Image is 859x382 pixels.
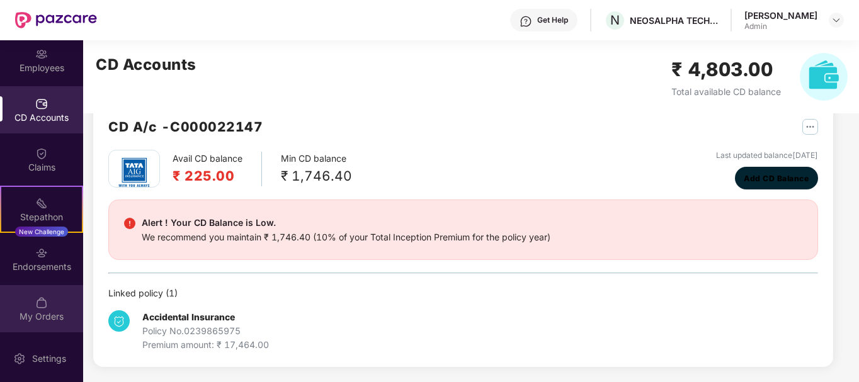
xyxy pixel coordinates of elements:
img: svg+xml;base64,PHN2ZyBpZD0iRW5kb3JzZW1lbnRzIiB4bWxucz0iaHR0cDovL3d3dy53My5vcmcvMjAwMC9zdmciIHdpZH... [35,247,48,259]
h2: ₹ 4,803.00 [671,55,781,84]
div: Settings [28,352,70,365]
div: Get Help [537,15,568,25]
h2: ₹ 225.00 [173,166,242,186]
img: svg+xml;base64,PHN2ZyBpZD0iRW1wbG95ZWVzIiB4bWxucz0iaHR0cDovL3d3dy53My5vcmcvMjAwMC9zdmciIHdpZHRoPS... [35,48,48,60]
span: Add CD Balance [744,172,809,184]
img: tatag.png [112,150,156,194]
img: svg+xml;base64,PHN2ZyB4bWxucz0iaHR0cDovL3d3dy53My5vcmcvMjAwMC9zdmciIHdpZHRoPSIzNCIgaGVpZ2h0PSIzNC... [108,310,130,332]
img: svg+xml;base64,PHN2ZyB4bWxucz0iaHR0cDovL3d3dy53My5vcmcvMjAwMC9zdmciIHdpZHRoPSIyMSIgaGVpZ2h0PSIyMC... [35,197,48,210]
div: Policy No. 0239865975 [142,324,269,338]
img: svg+xml;base64,PHN2ZyB4bWxucz0iaHR0cDovL3d3dy53My5vcmcvMjAwMC9zdmciIHhtbG5zOnhsaW5rPSJodHRwOi8vd3... [800,53,848,101]
div: NEOSALPHA TECHNOLOGIES [GEOGRAPHIC_DATA] [630,14,718,26]
img: svg+xml;base64,PHN2ZyBpZD0iTXlfT3JkZXJzIiBkYXRhLW5hbWU9Ik15IE9yZGVycyIgeG1sbnM9Imh0dHA6Ly93d3cudz... [35,296,48,309]
div: [PERSON_NAME] [744,9,817,21]
h2: CD A/c - C000022147 [108,116,263,137]
div: Linked policy ( 1 ) [108,286,818,300]
div: Last updated balance [DATE] [716,150,818,162]
img: svg+xml;base64,PHN2ZyB4bWxucz0iaHR0cDovL3d3dy53My5vcmcvMjAwMC9zdmciIHdpZHRoPSIyNSIgaGVpZ2h0PSIyNS... [802,119,818,135]
img: svg+xml;base64,PHN2ZyBpZD0iQ2xhaW0iIHhtbG5zPSJodHRwOi8vd3d3LnczLm9yZy8yMDAwL3N2ZyIgd2lkdGg9IjIwIi... [35,147,48,160]
button: Add CD Balance [735,167,819,189]
img: svg+xml;base64,PHN2ZyBpZD0iQ0RfQWNjb3VudHMiIGRhdGEtbmFtZT0iQ0QgQWNjb3VudHMiIHhtbG5zPSJodHRwOi8vd3... [35,98,48,110]
div: ₹ 1,746.40 [281,166,352,186]
div: Premium amount: ₹ 17,464.00 [142,338,269,352]
div: New Challenge [15,227,68,237]
div: Admin [744,21,817,31]
span: Total available CD balance [671,86,781,97]
b: Accidental Insurance [142,312,235,322]
img: svg+xml;base64,PHN2ZyBpZD0iSGVscC0zMngzMiIgeG1sbnM9Imh0dHA6Ly93d3cudzMub3JnLzIwMDAvc3ZnIiB3aWR0aD... [520,15,532,28]
img: New Pazcare Logo [15,12,97,28]
div: We recommend you maintain ₹ 1,746.40 (10% of your Total Inception Premium for the policy year) [142,230,550,244]
h2: CD Accounts [96,53,196,77]
span: N [610,13,620,28]
img: svg+xml;base64,PHN2ZyBpZD0iRHJvcGRvd24tMzJ4MzIiIHhtbG5zPSJodHRwOi8vd3d3LnczLm9yZy8yMDAwL3N2ZyIgd2... [831,15,841,25]
img: svg+xml;base64,PHN2ZyBpZD0iRGFuZ2VyX2FsZXJ0IiBkYXRhLW5hbWU9IkRhbmdlciBhbGVydCIgeG1sbnM9Imh0dHA6Ly... [124,218,135,229]
div: Stepathon [1,211,82,223]
div: Avail CD balance [173,152,262,186]
img: svg+xml;base64,PHN2ZyBpZD0iU2V0dGluZy0yMHgyMCIgeG1sbnM9Imh0dHA6Ly93d3cudzMub3JnLzIwMDAvc3ZnIiB3aW... [13,352,26,365]
div: Min CD balance [281,152,352,186]
div: Alert ! Your CD Balance is Low. [142,215,550,230]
